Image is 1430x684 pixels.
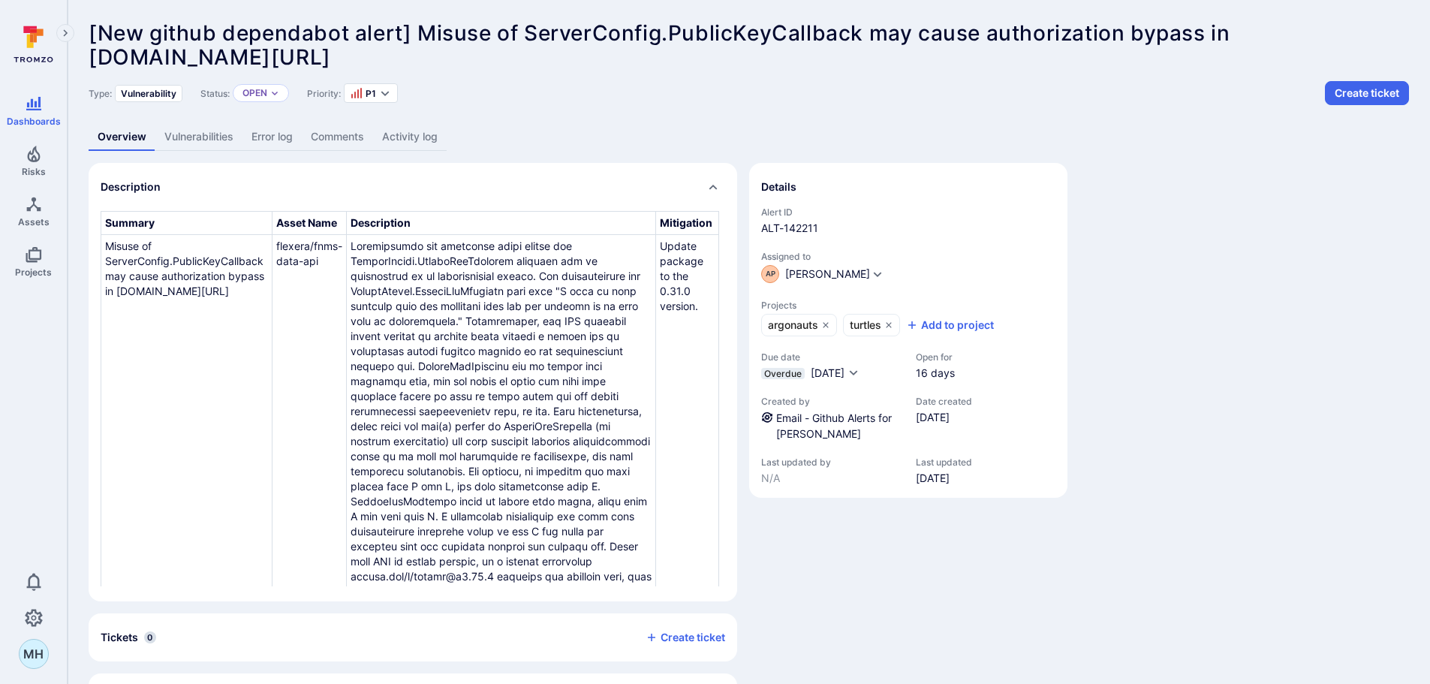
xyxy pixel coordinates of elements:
button: Expand navigation menu [56,24,74,42]
span: ALT-142211 [761,221,1055,236]
span: Dashboards [7,116,61,127]
span: Created by [761,396,901,407]
div: Collapse [89,613,737,661]
span: Assets [18,216,50,227]
span: Priority: [307,88,341,99]
span: Open for [916,351,955,363]
a: Error log [242,123,302,151]
th: Summary [101,212,272,235]
button: MH [19,639,49,669]
span: Assigned to [761,251,1055,262]
span: [DATE] [916,410,972,425]
span: Type: [89,88,112,99]
div: Collapse description [89,163,737,211]
span: N/A [761,471,901,486]
h2: Description [101,179,161,194]
button: P1 [351,87,376,99]
a: Activity log [373,123,447,151]
div: Vulnerability [115,85,182,102]
section: tickets card [89,613,737,661]
button: Expand dropdown [379,87,391,99]
span: Projects [761,300,1055,311]
span: [DATE] [811,366,844,379]
span: 16 days [916,366,955,381]
span: turtles [850,318,881,333]
span: Risks [22,166,46,177]
span: Alert ID [761,206,1055,218]
span: 0 [144,631,156,643]
span: [PERSON_NAME] [785,269,870,279]
button: Open [242,87,267,99]
h2: Tickets [101,630,138,645]
span: [DOMAIN_NAME][URL] [89,44,331,70]
button: [DATE] [811,366,860,381]
span: Overdue [764,368,802,379]
span: P1 [366,88,376,99]
a: Vulnerabilities [155,123,242,151]
button: Add to project [906,318,994,333]
section: details card [749,163,1067,498]
button: Create ticket [1325,81,1409,105]
th: Mitigation [656,212,718,235]
span: [New github dependabot alert] Misuse of ServerConfig.PublicKeyCallback may cause authorization by... [89,20,1230,46]
h2: Details [761,179,796,194]
th: Description [347,212,656,235]
span: Due date [761,351,901,363]
span: Last updated [916,457,972,468]
div: Alert tabs [89,123,1409,151]
div: Due date field [761,351,901,381]
a: Email - Github Alerts for Mat Howard [776,411,892,440]
span: argonauts [768,318,818,333]
a: Overview [89,123,155,151]
button: Expand dropdown [872,268,884,280]
span: Last updated by [761,457,901,468]
span: Projects [15,267,52,278]
button: Create ticket [646,631,725,644]
button: Expand dropdown [270,89,279,98]
span: Status: [200,88,230,99]
button: AP[PERSON_NAME] [761,265,870,283]
i: Expand navigation menu [60,27,71,40]
div: Mat Howard [19,639,49,669]
a: argonauts [761,314,837,336]
span: [DATE] [916,471,972,486]
div: Abhijeet Pai [761,265,779,283]
th: Asset Name [272,212,347,235]
span: Date created [916,396,972,407]
a: turtles [843,314,900,336]
a: Comments [302,123,373,151]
